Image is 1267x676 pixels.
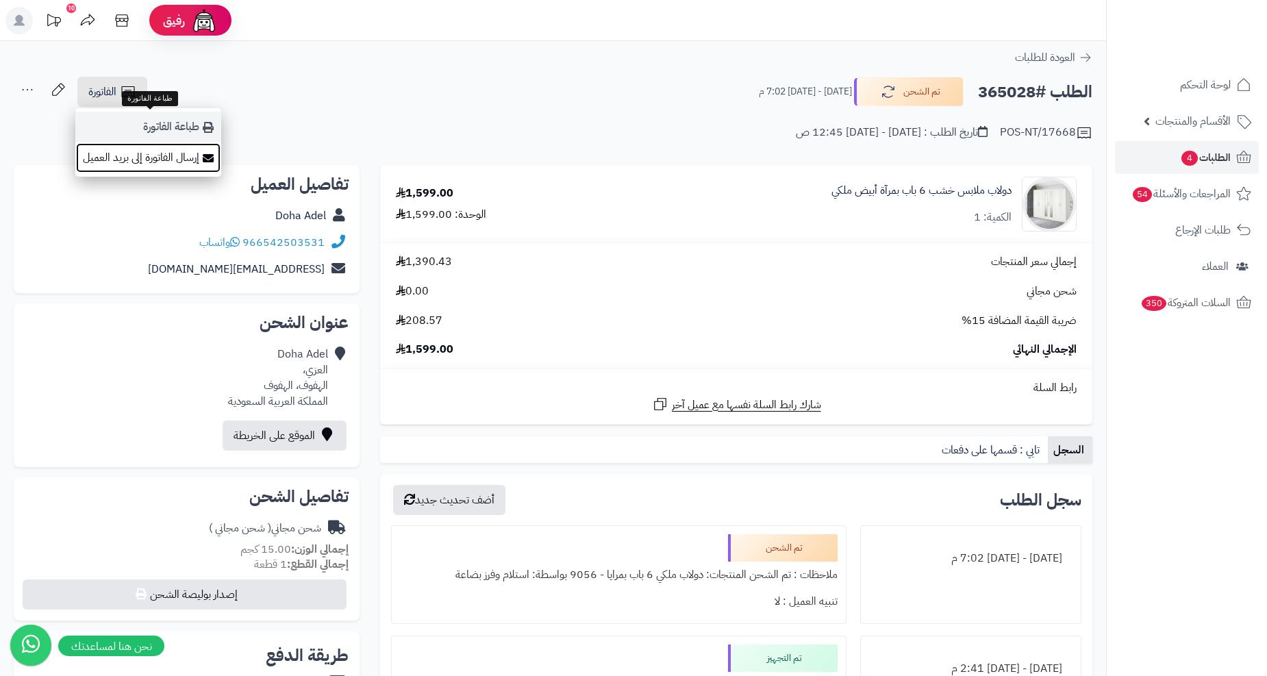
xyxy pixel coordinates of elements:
div: طباعة الفاتورة [122,91,178,106]
a: العملاء [1115,250,1259,283]
div: تم الشحن [728,534,838,562]
span: السلات المتروكة [1140,293,1231,312]
h2: تفاصيل العميل [25,176,349,192]
button: أضف تحديث جديد [393,485,505,515]
span: لوحة التحكم [1180,75,1231,95]
a: واتساب [199,234,240,251]
span: 1,599.00 [396,342,453,358]
a: [EMAIL_ADDRESS][DOMAIN_NAME] [148,261,325,277]
h3: سجل الطلب [1000,492,1081,508]
div: الوحدة: 1,599.00 [396,207,486,223]
span: المراجعات والأسئلة [1131,184,1231,203]
div: تم التجهيز [728,644,838,672]
a: الموقع على الخريطة [223,421,347,451]
button: تم الشحن [854,77,964,106]
span: 208.57 [396,313,442,329]
div: رابط السلة [386,380,1087,396]
a: لوحة التحكم [1115,68,1259,101]
span: العودة للطلبات [1015,49,1075,66]
img: logo-2.png [1174,10,1254,39]
div: POS-NT/17668 [1000,125,1092,141]
a: طلبات الإرجاع [1115,214,1259,247]
h2: الطلب #365028 [978,78,1092,106]
small: 15.00 كجم [240,541,349,558]
strong: إجمالي الوزن: [291,541,349,558]
strong: إجمالي القطع: [287,556,349,573]
a: 966542503531 [242,234,325,251]
span: الأقسام والمنتجات [1155,112,1231,131]
div: [DATE] - [DATE] 7:02 م [869,545,1072,572]
span: رفيق [163,12,185,29]
a: العودة للطلبات [1015,49,1092,66]
a: دولاب ملابس خشب 6 باب بمرآة أبيض ملكي [831,183,1012,199]
small: [DATE] - [DATE] 7:02 م [759,85,852,99]
span: 54 [1132,186,1153,203]
span: العملاء [1202,257,1229,276]
img: ai-face.png [190,7,218,34]
div: 10 [66,3,76,13]
span: الإجمالي النهائي [1013,342,1077,358]
span: شارك رابط السلة نفسها مع عميل آخر [672,397,821,413]
span: 0.00 [396,284,429,299]
a: السجل [1048,436,1092,464]
span: إجمالي سعر المنتجات [991,254,1077,270]
a: السلات المتروكة350 [1115,286,1259,319]
span: ضريبة القيمة المضافة 15% [962,313,1077,329]
a: المراجعات والأسئلة54 [1115,177,1259,210]
span: شحن مجاني [1027,284,1077,299]
span: 4 [1181,150,1199,166]
a: تحديثات المنصة [36,7,71,38]
a: Doha Adel [275,208,326,224]
a: تابي : قسمها على دفعات [936,436,1048,464]
div: شحن مجاني [209,521,321,536]
a: الطلبات4 [1115,141,1259,174]
div: ملاحظات : تم الشحن المنتجات: دولاب ملكي 6 باب بمرايا - 9056 بواسطة: استلام وفرز بضاعة [400,562,838,588]
h2: طريقة الدفع [266,647,349,664]
div: 1,599.00 [396,186,453,201]
button: إصدار بوليصة الشحن [23,579,347,610]
span: الطلبات [1180,148,1231,167]
div: الكمية: 1 [974,210,1012,225]
img: 1733065410-1-90x90.jpg [1023,177,1076,231]
span: 350 [1140,295,1167,312]
a: الفاتورة [77,77,147,107]
h2: عنوان الشحن [25,314,349,331]
div: تاريخ الطلب : [DATE] - [DATE] 12:45 ص [796,125,988,140]
div: Doha Adel العزي، الهفوف، الهفوف المملكة العربية السعودية [228,347,328,409]
span: ( شحن مجاني ) [209,520,271,536]
span: الفاتورة [88,84,116,100]
small: 1 قطعة [254,556,349,573]
span: طلبات الإرجاع [1175,221,1231,240]
span: 1,390.43 [396,254,452,270]
h2: تفاصيل الشحن [25,488,349,505]
a: طباعة الفاتورة [75,112,221,142]
a: شارك رابط السلة نفسها مع عميل آخر [652,396,821,413]
div: تنبيه العميل : لا [400,588,838,615]
a: إرسال الفاتورة إلى بريد العميل [75,142,221,173]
